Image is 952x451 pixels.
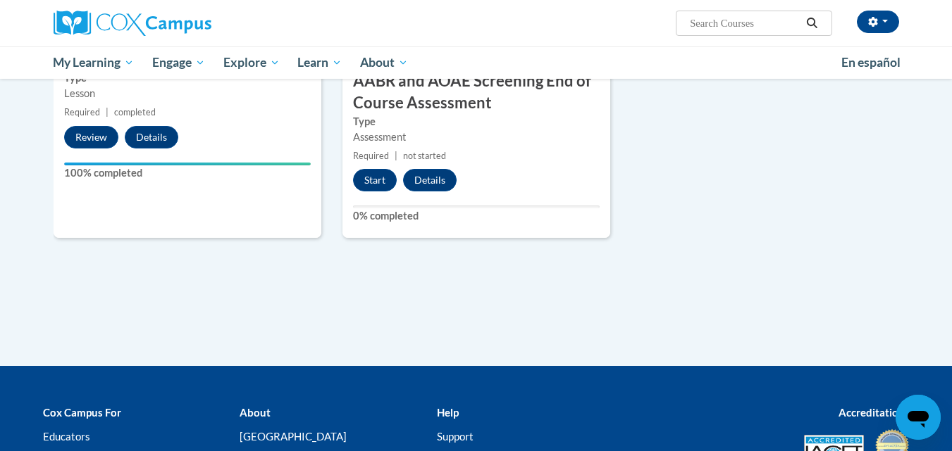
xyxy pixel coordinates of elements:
[896,395,941,440] iframe: Button to launch messaging window, conversation in progress
[214,46,289,79] a: Explore
[839,406,910,419] b: Accreditations
[351,46,417,79] a: About
[288,46,351,79] a: Learn
[64,165,311,181] label: 100% completed
[403,169,457,191] button: Details
[297,54,342,71] span: Learn
[240,430,347,443] a: [GEOGRAPHIC_DATA]
[353,169,397,191] button: Start
[43,430,90,443] a: Educators
[353,151,389,161] span: Required
[54,11,321,36] a: Cox Campus
[353,208,600,224] label: 0% completed
[360,54,408,71] span: About
[437,430,474,443] a: Support
[106,107,109,117] span: |
[395,151,397,161] span: |
[143,46,214,79] a: Engage
[114,107,156,117] span: completed
[43,406,121,419] b: Cox Campus For
[64,86,311,101] div: Lesson
[64,163,311,165] div: Your progress
[240,406,271,419] b: About
[152,54,205,71] span: Engage
[53,54,134,71] span: My Learning
[801,15,822,32] button: Search
[54,11,211,36] img: Cox Campus
[832,48,910,77] a: En español
[857,11,899,33] button: Account Settings
[32,46,920,79] div: Main menu
[44,46,144,79] a: My Learning
[353,114,600,129] label: Type
[223,54,280,71] span: Explore
[125,126,178,148] button: Details
[342,49,610,114] h3: Newborn Hearing Screening - AABR and AOAE Screening End of Course Assessment
[353,129,600,145] div: Assessment
[64,107,100,117] span: Required
[64,126,118,148] button: Review
[688,15,801,32] input: Search Courses
[403,151,446,161] span: not started
[437,406,459,419] b: Help
[841,55,901,70] span: En español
